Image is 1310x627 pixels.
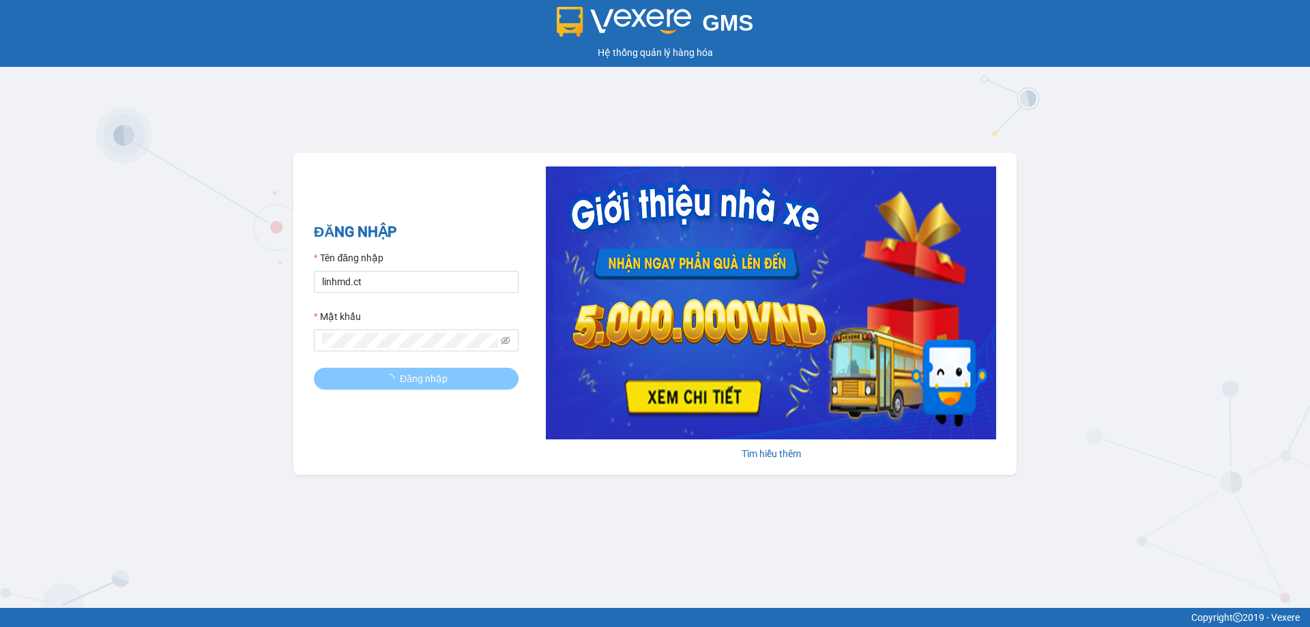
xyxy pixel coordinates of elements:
[557,20,754,31] a: GMS
[314,368,519,390] button: Đăng nhập
[10,610,1300,625] div: Copyright 2019 - Vexere
[400,371,448,386] span: Đăng nhập
[702,10,753,35] span: GMS
[557,7,692,37] img: logo 2
[314,309,361,324] label: Mật khẩu
[385,374,400,383] span: loading
[3,45,1307,60] div: Hệ thống quản lý hàng hóa
[314,271,519,293] input: Tên đăng nhập
[314,221,519,244] h2: ĐĂNG NHẬP
[1233,613,1242,622] span: copyright
[322,333,498,348] input: Mật khẩu
[546,166,996,439] img: banner-0
[501,336,510,345] span: eye-invisible
[314,250,383,265] label: Tên đăng nhập
[546,446,996,461] div: Tìm hiểu thêm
